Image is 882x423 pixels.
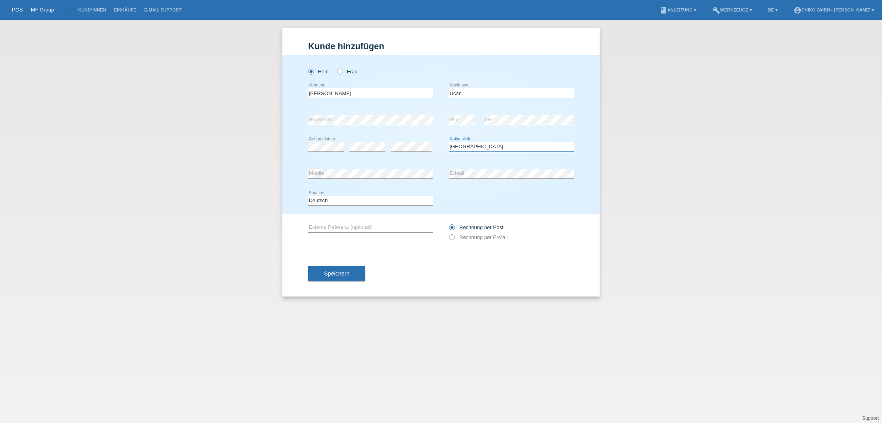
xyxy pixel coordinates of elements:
[449,234,454,244] input: Rechnung per E-Mail
[708,8,756,12] a: buildWerkzeuge ▾
[794,6,801,14] i: account_circle
[449,224,503,230] label: Rechnung per Post
[337,69,357,75] label: Frau
[12,7,54,13] a: POS — MF Group
[110,8,140,12] a: Einkäufe
[449,224,454,234] input: Rechnung per Post
[790,8,878,12] a: account_circleChiko GmbH - [PERSON_NAME] ▾
[712,6,720,14] i: build
[764,8,781,12] a: DE ▾
[660,6,667,14] i: book
[449,234,508,240] label: Rechnung per E-Mail
[308,69,328,75] label: Herr
[324,270,349,277] span: Speichern
[862,415,879,421] a: Support
[308,41,574,51] h1: Kunde hinzufügen
[308,266,365,281] button: Speichern
[337,69,342,74] input: Frau
[74,8,110,12] a: Kund*innen
[656,8,700,12] a: bookAnleitung ▾
[308,69,313,74] input: Herr
[140,8,186,12] a: E-Mail Support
